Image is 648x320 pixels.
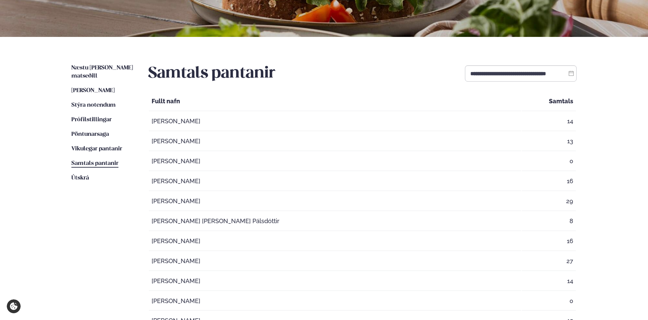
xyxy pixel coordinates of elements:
[71,116,112,124] a: Prófílstillingar
[149,252,521,271] td: [PERSON_NAME]
[149,212,521,231] td: [PERSON_NAME] [PERSON_NAME] Pálsdóttir
[522,92,576,111] th: Samtals
[71,87,115,95] a: [PERSON_NAME]
[149,192,521,211] td: [PERSON_NAME]
[71,65,133,79] span: Næstu [PERSON_NAME] matseðill
[149,232,521,251] td: [PERSON_NAME]
[149,172,521,191] td: [PERSON_NAME]
[522,292,576,311] td: 0
[149,152,521,171] td: [PERSON_NAME]
[7,299,21,313] a: Cookie settings
[522,112,576,131] td: 14
[71,131,109,137] span: Pöntunarsaga
[522,132,576,151] td: 13
[71,174,89,182] a: Útskrá
[149,92,521,111] th: Fullt nafn
[522,272,576,291] td: 14
[522,232,576,251] td: 16
[149,292,521,311] td: [PERSON_NAME]
[71,88,115,93] span: [PERSON_NAME]
[522,212,576,231] td: 8
[522,252,576,271] td: 27
[149,112,521,131] td: [PERSON_NAME]
[71,161,118,166] span: Samtals pantanir
[522,152,576,171] td: 0
[522,172,576,191] td: 16
[71,130,109,138] a: Pöntunarsaga
[71,159,118,168] a: Samtals pantanir
[71,117,112,123] span: Prófílstillingar
[71,146,122,152] span: Vikulegar pantanir
[149,272,521,291] td: [PERSON_NAME]
[71,64,135,80] a: Næstu [PERSON_NAME] matseðill
[148,64,275,83] h2: Samtals pantanir
[71,101,116,109] a: Stýra notendum
[71,175,89,181] span: Útskrá
[522,192,576,211] td: 29
[71,145,122,153] a: Vikulegar pantanir
[71,102,116,108] span: Stýra notendum
[149,132,521,151] td: [PERSON_NAME]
